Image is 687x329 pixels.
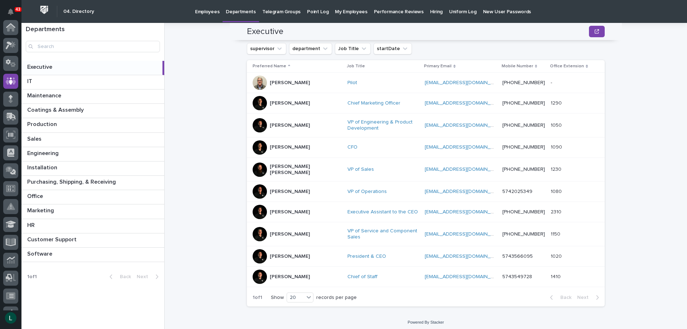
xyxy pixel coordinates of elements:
[270,189,310,195] p: [PERSON_NAME]
[247,43,286,54] button: supervisor
[21,219,164,233] a: HRHR
[551,121,563,129] p: 1050
[287,294,304,301] div: 20
[247,289,268,306] p: 1 of 1
[502,145,545,150] a: [PHONE_NUMBER]
[502,101,545,106] a: [PHONE_NUMBER]
[137,274,152,279] span: Next
[27,192,44,200] p: Office
[16,7,20,12] p: 43
[551,272,562,280] p: 1410
[27,91,63,99] p: Maintenance
[502,274,532,279] a: 5743549728
[26,26,160,34] h1: Departments
[27,163,59,171] p: Installation
[27,120,58,128] p: Production
[247,222,605,246] tr: [PERSON_NAME]VP of Service and Component Sales [EMAIL_ADDRESS][DOMAIN_NAME] [PHONE_NUMBER]11501150
[21,147,164,161] a: EngineeringEngineering
[551,143,564,150] p: 1090
[27,235,78,243] p: Customer Support
[425,232,506,237] a: [EMAIL_ADDRESS][DOMAIN_NAME]
[247,113,605,137] tr: [PERSON_NAME]VP of Engineering & Product Development [EMAIL_ADDRESS][DOMAIN_NAME] [PHONE_NUMBER]1...
[374,43,412,54] button: startDate
[21,89,164,104] a: MaintenanceMaintenance
[21,75,164,89] a: ITIT
[502,62,533,70] p: Mobile Number
[425,189,506,194] a: [EMAIL_ADDRESS][DOMAIN_NAME]
[289,43,332,54] button: department
[247,202,605,222] tr: [PERSON_NAME]Executive Assistant to the CEO [EMAIL_ADDRESS][DOMAIN_NAME] [PHONE_NUMBER]23102310
[38,3,51,16] img: Workspace Logo
[502,209,545,214] a: [PHONE_NUMBER]
[21,118,164,132] a: ProductionProduction
[577,295,593,300] span: Next
[347,119,419,131] a: VP of Engineering & Product Development
[21,161,164,176] a: InstallationInstallation
[408,320,444,324] a: Powered By Stacker
[21,233,164,248] a: Customer SupportCustomer Support
[270,144,310,150] p: [PERSON_NAME]
[425,167,506,172] a: [EMAIL_ADDRESS][DOMAIN_NAME]
[347,274,377,280] a: Chief of Staff
[26,41,160,52] input: Search
[134,274,164,280] button: Next
[247,93,605,113] tr: [PERSON_NAME]Chief Marketing Officer [EMAIL_ADDRESS][DOMAIN_NAME] [PHONE_NUMBER]12901290
[316,295,357,301] p: records per page
[347,166,374,173] a: VP of Sales
[425,123,506,128] a: [EMAIL_ADDRESS][DOMAIN_NAME]
[270,274,310,280] p: [PERSON_NAME]
[27,221,36,229] p: HR
[27,62,54,71] p: Executive
[502,80,545,85] a: [PHONE_NUMBER]
[21,176,164,190] a: Purchasing, Shipping, & ReceivingPurchasing, Shipping, & Receiving
[247,137,605,158] tr: [PERSON_NAME]CFO [EMAIL_ADDRESS][DOMAIN_NAME] [PHONE_NUMBER]10901090
[27,149,60,157] p: Engineering
[544,294,574,301] button: Back
[21,61,164,75] a: ExecutiveExecutive
[347,80,357,86] a: Pilot
[347,209,418,215] a: Executive Assistant to the CEO
[574,294,605,301] button: Next
[247,73,605,93] tr: [PERSON_NAME]Pilot [EMAIL_ADDRESS][DOMAIN_NAME] [PHONE_NUMBER]--
[425,209,506,214] a: [EMAIL_ADDRESS][DOMAIN_NAME]
[3,310,18,325] button: users-avatar
[3,4,18,19] button: Notifications
[347,189,387,195] a: VP of Operations
[556,295,571,300] span: Back
[247,158,605,182] tr: [PERSON_NAME] [PERSON_NAME]VP of Sales [EMAIL_ADDRESS][DOMAIN_NAME] [PHONE_NUMBER]12301230
[335,43,371,54] button: Job Title
[116,274,131,279] span: Back
[27,77,34,85] p: IT
[502,123,545,128] a: [PHONE_NUMBER]
[502,232,545,237] a: [PHONE_NUMBER]
[550,62,584,70] p: Office Extension
[347,100,400,106] a: Chief Marketing Officer
[270,253,310,260] p: [PERSON_NAME]
[21,248,164,262] a: SoftwareSoftware
[21,133,164,147] a: SalesSales
[104,274,134,280] button: Back
[270,100,310,106] p: [PERSON_NAME]
[270,80,310,86] p: [PERSON_NAME]
[270,164,341,176] p: [PERSON_NAME] [PERSON_NAME]
[551,208,563,215] p: 2310
[27,206,55,214] p: Marketing
[270,231,310,237] p: [PERSON_NAME]
[425,254,506,259] a: [EMAIL_ADDRESS][DOMAIN_NAME]
[347,228,419,240] a: VP of Service and Component Sales
[502,254,533,259] a: 5743566095
[271,295,284,301] p: Show
[347,144,357,150] a: CFO
[63,9,94,15] h2: 04. Directory
[247,246,605,266] tr: [PERSON_NAME]President & CEO [EMAIL_ADDRESS][DOMAIN_NAME] 574356609510201020
[347,62,365,70] p: Job Title
[502,189,532,194] a: 5742025349
[27,177,117,185] p: Purchasing, Shipping, & Receiving
[21,204,164,219] a: MarketingMarketing
[551,78,554,86] p: -
[551,252,563,260] p: 1020
[27,249,54,257] p: Software
[247,266,605,287] tr: [PERSON_NAME]Chief of Staff [EMAIL_ADDRESS][DOMAIN_NAME] 574354972814101410
[425,80,506,85] a: [EMAIL_ADDRESS][DOMAIN_NAME]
